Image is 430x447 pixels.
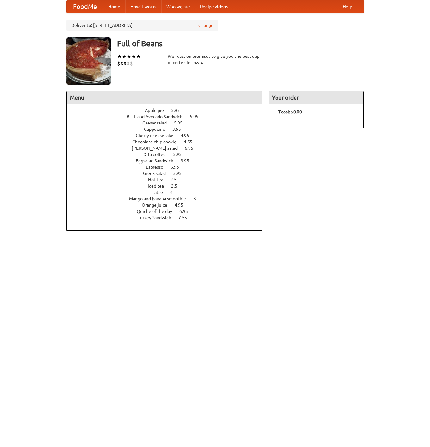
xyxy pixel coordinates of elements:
li: ★ [131,53,136,60]
span: Iced tea [148,184,170,189]
a: Change [198,22,214,28]
span: Turkey Sandwich [138,215,178,220]
a: Home [103,0,125,13]
li: $ [127,60,130,67]
span: Orange juice [142,202,174,208]
a: FoodMe [67,0,103,13]
li: ★ [117,53,122,60]
span: Mango and banana smoothie [129,196,192,201]
a: Latte 4 [152,190,184,195]
span: Cherry cheesecake [136,133,180,138]
li: ★ [127,53,131,60]
li: ★ [122,53,127,60]
span: Quiche of the day [137,209,178,214]
span: 5.95 [173,152,188,157]
a: Greek salad 3.95 [143,171,193,176]
span: 6.95 [179,209,194,214]
a: Hot tea 2.5 [148,177,188,182]
div: Deliver to: [STREET_ADDRESS] [66,20,218,31]
span: 3.95 [181,158,196,163]
a: [PERSON_NAME] salad 6.95 [132,146,205,151]
li: $ [130,60,133,67]
a: Apple pie 5.95 [145,108,191,113]
span: Caesar salad [142,120,173,125]
li: $ [120,60,123,67]
a: Cherry cheesecake 4.95 [136,133,201,138]
span: Latte [152,190,169,195]
a: Espresso 6.95 [146,165,191,170]
span: 3.95 [172,127,187,132]
span: 5.95 [190,114,205,119]
li: $ [123,60,127,67]
a: How it works [125,0,161,13]
a: Orange juice 4.95 [142,202,195,208]
span: 2.5 [171,177,183,182]
li: ★ [136,53,141,60]
span: Apple pie [145,108,170,113]
span: 3 [193,196,202,201]
span: 6.95 [171,165,185,170]
a: Recipe videos [195,0,233,13]
span: Chocolate chip cookie [132,139,183,144]
a: Iced tea 2.5 [148,184,189,189]
h4: Your order [269,91,363,104]
span: Eggsalad Sandwich [136,158,180,163]
a: Help [338,0,357,13]
span: 6.95 [185,146,200,151]
span: 4.95 [175,202,190,208]
a: Chocolate chip cookie 4.55 [132,139,204,144]
span: Hot tea [148,177,170,182]
a: Quiche of the day 6.95 [137,209,200,214]
img: angular.jpg [66,37,111,85]
span: 4 [170,190,179,195]
span: 4.95 [181,133,196,138]
span: Greek salad [143,171,172,176]
span: 7.55 [178,215,193,220]
span: B.L.T. and Avocado Sandwich [127,114,189,119]
a: Eggsalad Sandwich 3.95 [136,158,201,163]
span: 4.55 [184,139,199,144]
span: [PERSON_NAME] salad [132,146,184,151]
span: 3.95 [173,171,188,176]
a: Cappucino 3.95 [144,127,193,132]
span: Cappucino [144,127,171,132]
a: Who we are [161,0,195,13]
h4: Menu [67,91,262,104]
a: Caesar salad 5.95 [142,120,194,125]
a: Turkey Sandwich 7.55 [138,215,199,220]
h3: Full of Beans [117,37,364,50]
div: We roast on premises to give you the best cup of coffee in town. [168,53,263,66]
a: B.L.T. and Avocado Sandwich 5.95 [127,114,210,119]
a: Drip coffee 5.95 [143,152,193,157]
span: 2.5 [171,184,184,189]
span: 5.95 [171,108,186,113]
span: Drip coffee [143,152,172,157]
b: Total: $0.00 [278,109,302,114]
a: Mango and banana smoothie 3 [129,196,208,201]
span: Espresso [146,165,170,170]
li: $ [117,60,120,67]
span: 5.95 [174,120,189,125]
